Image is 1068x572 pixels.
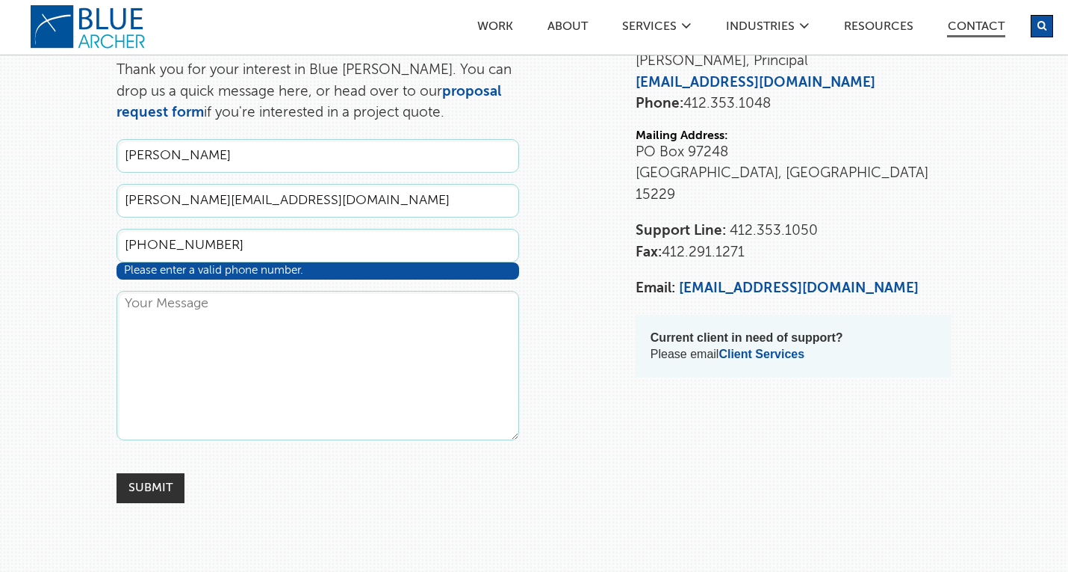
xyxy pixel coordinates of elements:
[547,21,589,37] a: ABOUT
[636,96,683,111] strong: Phone:
[651,331,843,344] strong: Current client in need of support?
[718,348,804,360] a: Client Services
[636,221,951,263] p: 412.291.1271
[476,21,514,37] a: Work
[730,224,818,238] span: 412.353.1050
[117,262,519,280] div: Please enter a valid phone number.
[636,130,728,142] strong: Mailing Address:
[117,139,519,173] input: Full Name *
[636,30,951,115] p: [PERSON_NAME], Principal 412.353.1048
[636,245,662,259] strong: Fax:
[621,21,677,37] a: SERVICES
[636,142,951,206] p: PO Box 97248 [GEOGRAPHIC_DATA], [GEOGRAPHIC_DATA] 15229
[843,21,914,37] a: Resources
[30,4,149,49] a: logo
[636,281,675,295] strong: Email:
[636,224,726,238] strong: Support Line:
[117,60,519,124] p: Thank you for your interest in Blue [PERSON_NAME]. You can drop us a quick message here, or head ...
[679,281,919,295] a: [EMAIL_ADDRESS][DOMAIN_NAME]
[117,229,519,262] input: Phone Number *
[636,76,875,90] a: [EMAIL_ADDRESS][DOMAIN_NAME]
[117,473,184,503] input: Submit
[725,21,795,37] a: Industries
[947,21,1005,37] a: Contact
[651,330,937,363] p: Please email
[117,184,519,218] input: Email Address *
